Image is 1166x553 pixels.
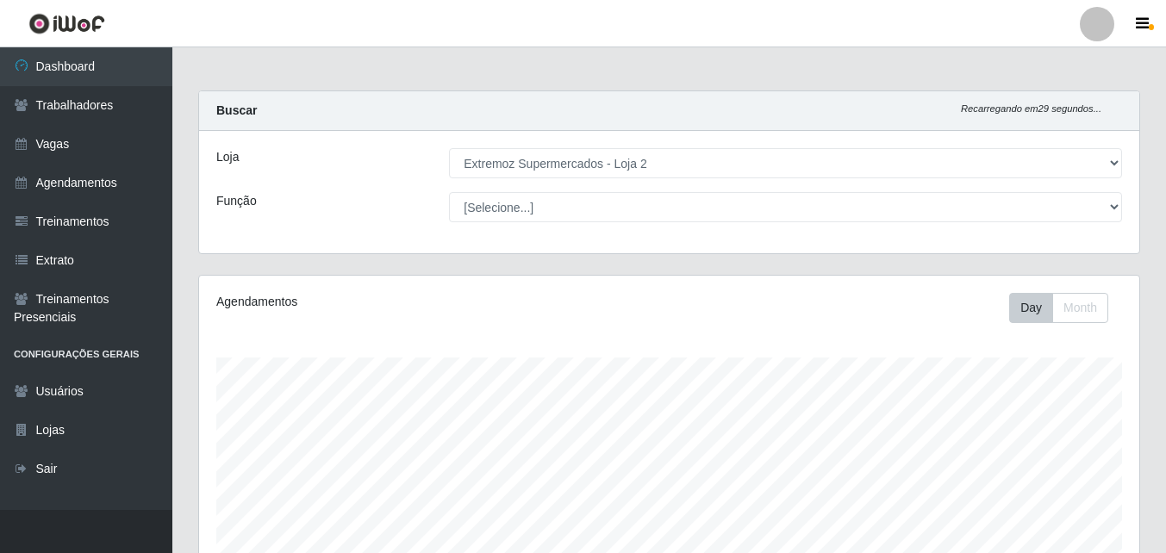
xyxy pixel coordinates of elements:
[1009,293,1122,323] div: Toolbar with button groups
[216,148,239,166] label: Loja
[28,13,105,34] img: CoreUI Logo
[216,192,257,210] label: Função
[216,103,257,117] strong: Buscar
[961,103,1101,114] i: Recarregando em 29 segundos...
[1009,293,1053,323] button: Day
[216,293,578,311] div: Agendamentos
[1009,293,1108,323] div: First group
[1052,293,1108,323] button: Month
